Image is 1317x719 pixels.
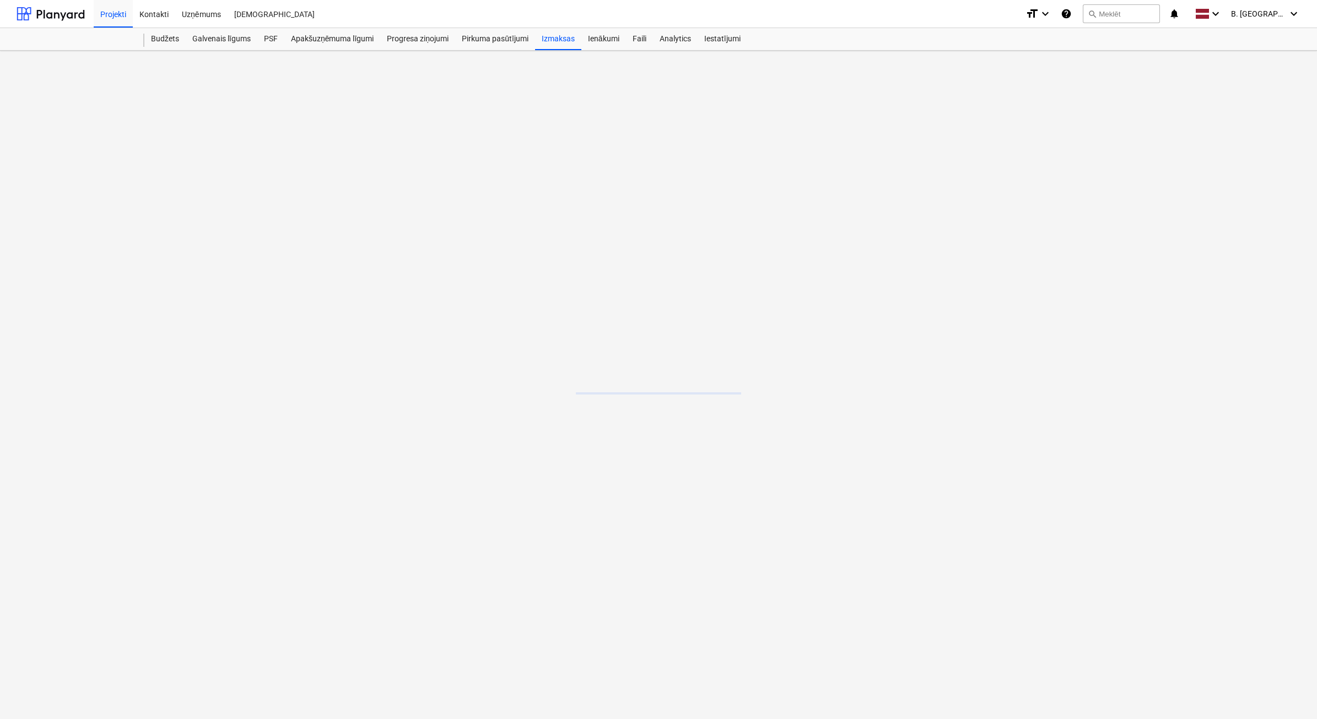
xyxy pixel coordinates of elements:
span: B. [GEOGRAPHIC_DATA] [1231,9,1286,18]
i: keyboard_arrow_down [1209,7,1222,20]
a: Apakšuzņēmuma līgumi [284,28,380,50]
a: Budžets [144,28,186,50]
i: notifications [1169,7,1180,20]
a: Ienākumi [581,28,626,50]
span: search [1088,9,1097,18]
a: Galvenais līgums [186,28,257,50]
a: Izmaksas [535,28,581,50]
a: PSF [257,28,284,50]
i: Zināšanu pamats [1061,7,1072,20]
a: Analytics [653,28,698,50]
a: Progresa ziņojumi [380,28,455,50]
i: format_size [1025,7,1039,20]
a: Iestatījumi [698,28,747,50]
button: Meklēt [1083,4,1160,23]
i: keyboard_arrow_down [1039,7,1052,20]
a: Pirkuma pasūtījumi [455,28,535,50]
i: keyboard_arrow_down [1287,7,1300,20]
a: Faili [626,28,653,50]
